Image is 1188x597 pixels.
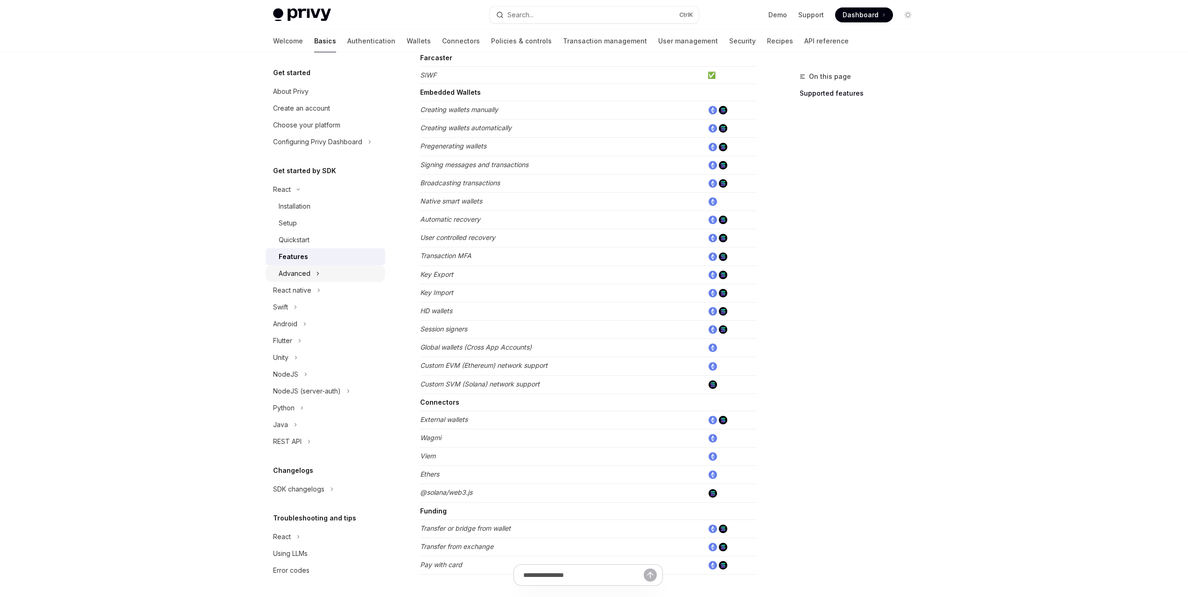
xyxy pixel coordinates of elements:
div: Search... [507,9,534,21]
a: Installation [266,198,385,215]
em: Native smart wallets [420,197,482,205]
img: ethereum.png [709,452,717,461]
div: Python [273,402,295,414]
span: Dashboard [843,10,879,20]
a: Quickstart [266,232,385,248]
img: solana.png [719,543,727,551]
a: Supported features [800,86,923,101]
a: Welcome [273,30,303,52]
strong: Embedded Wallets [420,88,481,96]
h5: Changelogs [273,465,313,476]
div: REST API [273,436,302,447]
div: React native [273,285,311,296]
span: Ctrl K [679,11,693,19]
img: solana.png [719,525,727,533]
img: light logo [273,8,331,21]
img: ethereum.png [709,289,717,297]
em: Automatic recovery [420,215,480,223]
em: Key Import [420,288,453,296]
button: Send message [644,569,657,582]
strong: Funding [420,507,447,515]
img: ethereum.png [709,471,717,479]
img: solana.png [719,124,727,133]
em: Signing messages and transactions [420,161,528,169]
em: User controlled recovery [420,233,495,241]
a: Recipes [767,30,793,52]
img: solana.png [719,253,727,261]
img: ethereum.png [709,434,717,442]
a: Policies & controls [491,30,552,52]
img: ethereum.png [709,325,717,334]
img: ethereum.png [709,307,717,316]
em: HD wallets [420,307,452,315]
a: API reference [804,30,849,52]
a: User management [658,30,718,52]
img: solana.png [709,380,717,389]
button: Search...CtrlK [490,7,699,23]
em: Ethers [420,470,439,478]
a: Security [729,30,756,52]
div: Setup [279,218,297,229]
div: Unity [273,352,288,363]
img: solana.png [719,271,727,279]
img: solana.png [719,289,727,297]
img: ethereum.png [709,143,717,151]
div: Flutter [273,335,292,346]
img: ethereum.png [709,216,717,224]
a: Demo [768,10,787,20]
strong: Connectors [420,398,459,406]
img: ethereum.png [709,253,717,261]
em: Pay with card [420,561,462,569]
div: Create an account [273,103,330,114]
img: solana.png [719,307,727,316]
a: Setup [266,215,385,232]
img: ethereum.png [709,179,717,188]
div: NodeJS (server-auth) [273,386,341,397]
img: solana.png [719,161,727,169]
div: Configuring Privy Dashboard [273,136,362,147]
em: Transfer from exchange [420,542,493,550]
div: Using LLMs [273,548,308,559]
a: Using LLMs [266,545,385,562]
em: Transaction MFA [420,252,471,260]
img: ethereum.png [709,543,717,551]
img: ethereum.png [709,271,717,279]
a: Features [266,248,385,265]
span: On this page [809,71,851,82]
div: Android [273,318,297,330]
a: Choose your platform [266,117,385,133]
a: Error codes [266,562,385,579]
img: ethereum.png [709,416,717,424]
div: Error codes [273,565,309,576]
h5: Get started by SDK [273,165,336,176]
em: Transfer or bridge from wallet [420,524,511,532]
a: Dashboard [835,7,893,22]
img: ethereum.png [709,362,717,371]
div: Java [273,419,288,430]
a: Connectors [442,30,480,52]
img: solana.png [719,561,727,569]
img: ethereum.png [709,106,717,114]
div: Installation [279,201,310,212]
button: Toggle dark mode [900,7,915,22]
div: Quickstart [279,234,309,246]
img: solana.png [719,143,727,151]
em: Key Export [420,270,453,278]
img: solana.png [719,325,727,334]
img: ethereum.png [709,234,717,242]
img: solana.png [719,416,727,424]
em: Custom EVM (Ethereum) network support [420,361,548,369]
div: NodeJS [273,369,298,380]
a: Create an account [266,100,385,117]
em: Broadcasting transactions [420,179,500,187]
td: ✅ [704,67,757,84]
em: SIWF [420,71,436,79]
img: ethereum.png [709,344,717,352]
img: solana.png [719,216,727,224]
em: Pregenerating wallets [420,142,486,150]
img: ethereum.png [709,197,717,206]
a: About Privy [266,83,385,100]
em: Creating wallets automatically [420,124,512,132]
em: Wagmi [420,434,441,442]
img: solana.png [709,489,717,498]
